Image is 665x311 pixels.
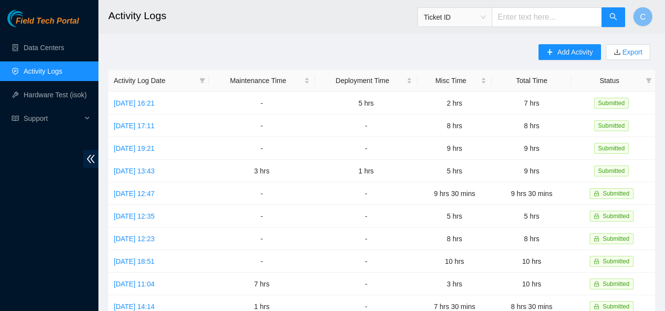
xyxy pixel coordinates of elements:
td: - [315,182,417,205]
span: filter [197,73,207,88]
td: 10 hrs [492,273,571,295]
span: lock [594,258,600,264]
button: plusAdd Activity [538,44,601,60]
span: lock [594,281,600,287]
td: - [209,137,315,160]
span: Ticket ID [424,10,486,25]
td: 9 hrs [492,137,571,160]
td: - [315,114,417,137]
td: - [315,227,417,250]
td: - [315,205,417,227]
td: - [315,273,417,295]
td: 9 hrs 30 mins [417,182,492,205]
td: 8 hrs [492,227,571,250]
td: 1 hrs [315,160,417,182]
button: search [602,7,625,27]
span: lock [594,213,600,219]
span: Submitted [603,303,630,310]
a: Export [621,48,642,56]
td: 7 hrs [209,273,315,295]
span: filter [644,73,654,88]
td: 2 hrs [417,92,492,114]
span: Field Tech Portal [16,17,79,26]
th: Total Time [492,70,571,92]
span: lock [594,236,600,242]
span: double-left [83,150,98,168]
span: Submitted [603,281,630,287]
td: - [209,182,315,205]
span: lock [594,191,600,197]
a: [DATE] 14:14 [114,303,155,311]
td: 10 hrs [492,250,571,273]
td: - [209,205,315,227]
td: - [209,114,315,137]
span: Submitted [594,98,629,109]
a: [DATE] 12:47 [114,190,155,198]
span: Submitted [603,213,630,220]
a: [DATE] 13:43 [114,167,155,175]
td: 5 hrs [492,205,571,227]
span: Submitted [603,190,630,197]
td: 5 hrs [315,92,417,114]
span: Submitted [594,120,629,131]
button: downloadExport [606,44,650,60]
td: 9 hrs [417,137,492,160]
span: read [12,115,19,122]
span: filter [199,78,205,84]
span: Submitted [594,143,629,154]
td: - [209,250,315,273]
span: Status [577,75,642,86]
td: - [315,137,417,160]
td: 9 hrs [492,160,571,182]
img: Akamai Technologies [7,10,50,27]
span: download [614,49,621,57]
span: plus [546,49,553,57]
td: - [209,92,315,114]
td: - [315,250,417,273]
span: Support [24,109,82,128]
a: Akamai TechnologiesField Tech Portal [7,18,79,30]
td: 3 hrs [417,273,492,295]
td: 8 hrs [492,114,571,137]
a: [DATE] 12:35 [114,212,155,220]
input: Enter text here... [492,7,602,27]
span: Activity Log Date [114,75,195,86]
span: Submitted [594,166,629,176]
a: [DATE] 17:11 [114,122,155,130]
span: Add Activity [557,47,593,57]
td: 8 hrs [417,227,492,250]
td: 3 hrs [209,160,315,182]
a: Activity Logs [24,67,63,75]
a: [DATE] 12:23 [114,235,155,243]
span: Submitted [603,235,630,242]
a: [DATE] 19:21 [114,144,155,152]
span: Submitted [603,258,630,265]
span: C [640,11,646,23]
a: [DATE] 11:04 [114,280,155,288]
a: Hardware Test (isok) [24,91,87,99]
a: [DATE] 16:21 [114,99,155,107]
a: [DATE] 18:51 [114,257,155,265]
button: C [633,7,653,27]
td: 10 hrs [417,250,492,273]
td: 5 hrs [417,205,492,227]
span: filter [646,78,652,84]
td: 9 hrs 30 mins [492,182,571,205]
span: lock [594,304,600,310]
span: search [609,13,617,22]
td: 5 hrs [417,160,492,182]
td: 8 hrs [417,114,492,137]
td: 7 hrs [492,92,571,114]
td: - [209,227,315,250]
a: Data Centers [24,44,64,52]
